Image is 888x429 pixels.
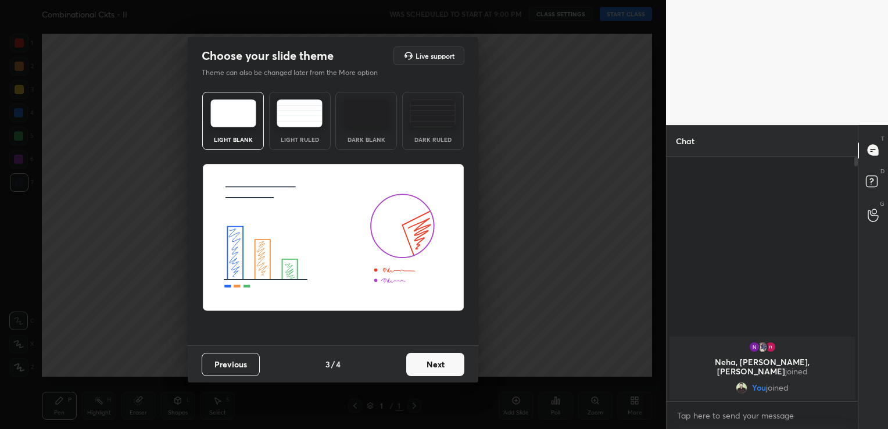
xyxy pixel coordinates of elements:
img: darkRuledTheme.de295e13.svg [410,99,456,127]
p: D [880,167,885,176]
h4: / [331,358,335,370]
span: joined [766,383,789,392]
p: Theme can also be changed later from the More option [202,67,390,78]
button: Previous [202,353,260,376]
button: Next [406,353,464,376]
p: T [881,134,885,143]
h4: 3 [325,358,330,370]
img: lightRuledTheme.5fabf969.svg [277,99,323,127]
img: 04cab07e97984f4bb0e8a926d7810d87.97610066_3 [765,341,776,353]
div: Dark Ruled [410,137,456,142]
p: Chat [667,126,704,156]
img: 3 [757,341,768,353]
img: lightTheme.e5ed3b09.svg [210,99,256,127]
div: Dark Blank [343,137,389,142]
h4: 4 [336,358,341,370]
div: Light Ruled [277,137,323,142]
h5: Live support [416,52,454,59]
h2: Choose your slide theme [202,48,334,63]
div: Light Blank [210,137,256,142]
img: lightThemeBanner.fbc32fad.svg [202,164,464,312]
img: e9fa218bf89741a1be2207599fdec5d8.11408325_3 [749,341,760,353]
p: G [880,199,885,208]
p: Neha, [PERSON_NAME], [PERSON_NAME] [676,357,848,376]
img: 92155e9b22ef4df58f3aabcf37ccfb9e.jpg [736,382,747,394]
span: You [752,383,766,392]
span: joined [785,366,808,377]
img: darkTheme.f0cc69e5.svg [343,99,389,127]
div: grid [667,334,858,402]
